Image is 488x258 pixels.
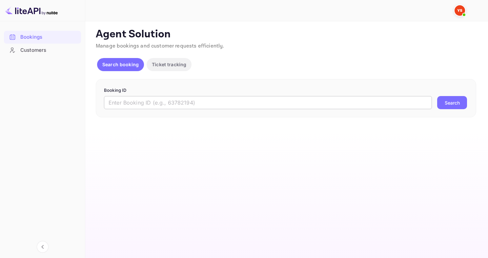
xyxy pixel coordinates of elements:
[20,33,78,41] div: Bookings
[20,47,78,54] div: Customers
[96,28,476,41] p: Agent Solution
[96,43,224,50] span: Manage bookings and customer requests efficiently.
[37,241,49,253] button: Collapse navigation
[455,5,465,16] img: Yandex Support
[104,96,432,109] input: Enter Booking ID (e.g., 63782194)
[4,44,81,56] a: Customers
[4,31,81,43] a: Bookings
[102,61,139,68] p: Search booking
[104,87,468,94] p: Booking ID
[4,44,81,57] div: Customers
[4,31,81,44] div: Bookings
[5,5,58,16] img: LiteAPI logo
[437,96,467,109] button: Search
[152,61,186,68] p: Ticket tracking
